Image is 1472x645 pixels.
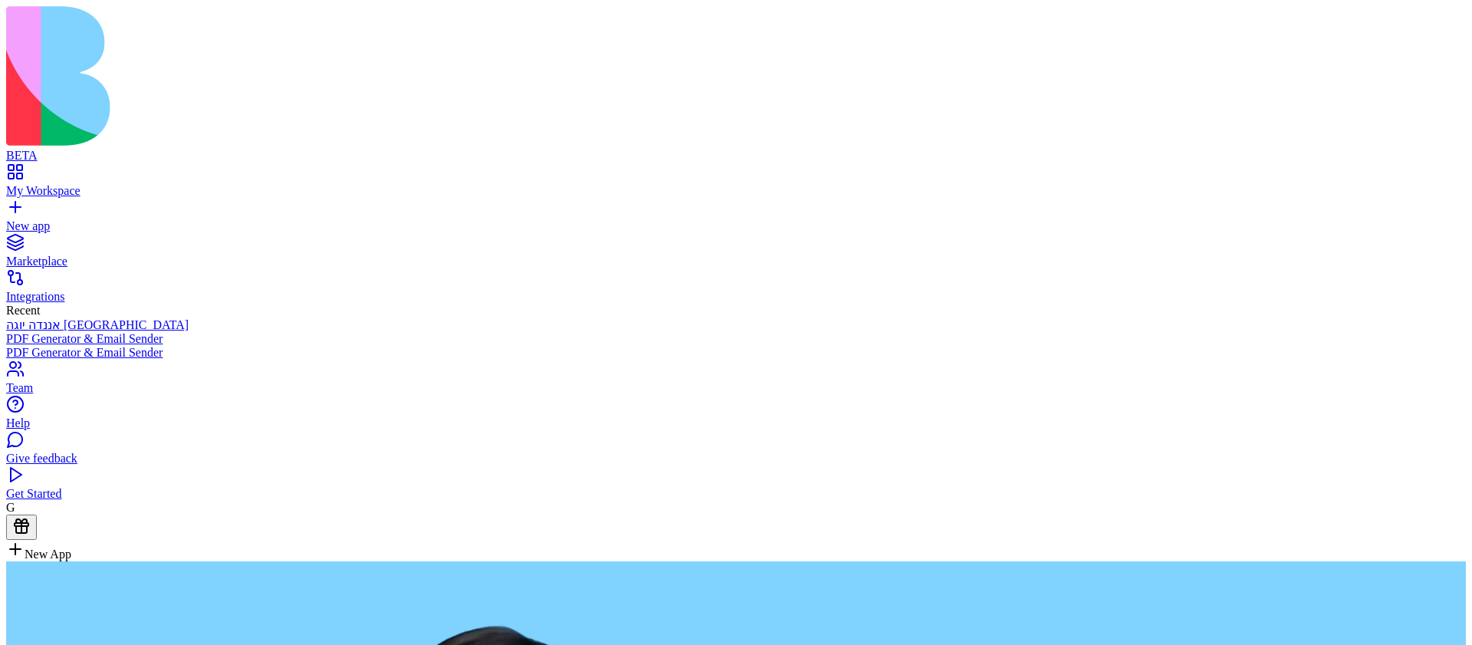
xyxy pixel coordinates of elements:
[6,332,1466,346] a: PDF Generator & Email Sender
[25,548,71,561] span: New App
[6,290,1466,304] div: Integrations
[6,184,1466,198] div: My Workspace
[6,403,1466,430] a: Help
[6,276,1466,304] a: Integrations
[6,473,1466,501] a: Get Started
[6,501,15,514] span: G
[6,416,1466,430] div: Help
[6,346,1466,360] a: PDF Generator & Email Sender
[6,135,1466,163] a: BETA
[6,6,623,146] img: logo
[6,487,1466,501] div: Get Started
[6,170,1466,198] a: My Workspace
[6,241,1466,268] a: Marketplace
[6,149,1466,163] div: BETA
[6,367,1466,395] a: Team
[6,219,1466,233] div: New app
[6,304,40,317] span: Recent
[6,438,1466,466] a: Give feedback
[6,381,1466,395] div: Team
[6,206,1466,233] a: New app
[6,452,1466,466] div: Give feedback
[6,255,1466,268] div: Marketplace
[6,318,1466,332] a: אננדה יוגה [GEOGRAPHIC_DATA]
